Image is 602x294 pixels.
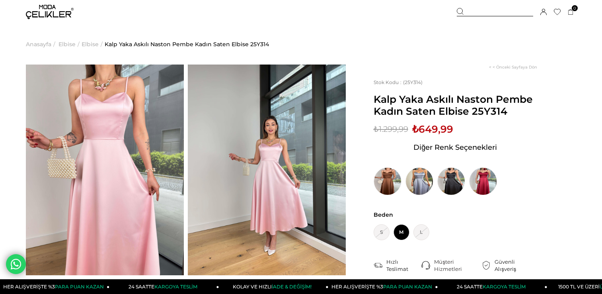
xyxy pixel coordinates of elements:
span: Stok Kodu [374,79,403,85]
img: logo [26,5,74,19]
img: Naston elbise 25Y314 [188,65,346,275]
div: Güvenli Alışveriş [495,258,537,272]
img: Kalp Yaka Askılı Naston Bordo Kadın Saten Elbise 25Y314 [469,167,497,195]
a: Elbise [82,24,99,65]
span: PARA PUAN KAZAN [55,284,104,290]
a: Anasayfa [26,24,51,65]
div: Müşteri Hizmetleri [434,258,482,272]
img: call-center.png [421,261,430,270]
a: HER ALIŞVERİŞTE %3PARA PUAN KAZAN [328,279,438,294]
img: Kalp Yaka Askılı Naston Mavi Kadın Saten Elbise 25Y314 [405,167,433,195]
img: shipping.png [374,261,382,270]
li: > [58,24,82,65]
span: S [374,224,390,240]
a: 24 SAATTEKARGOYA TESLİM [109,279,219,294]
span: Kalp Yaka Askılı Naston Pembe Kadın Saten Elbise 25Y314 [374,93,537,117]
span: (25Y314) [374,79,423,85]
a: < < Önceki Sayfaya Dön [489,65,537,70]
span: M [394,224,409,240]
img: Kalp Yaka Askılı Naston Kahve Kadın Saten Elbise 25Y314 [374,167,401,195]
span: Diğer Renk Seçenekleri [413,141,497,154]
li: > [26,24,57,65]
a: 24 SAATTEKARGOYA TESLİM [438,279,547,294]
span: KARGOYA TESLİM [154,284,197,290]
span: ₺1.299,99 [374,123,408,135]
span: Beden [374,211,537,218]
a: KOLAY VE HIZLIİADE & DEĞİŞİM! [219,279,328,294]
li: > [82,24,105,65]
span: ₺649,99 [412,123,453,135]
span: 0 [572,5,578,11]
a: Elbise [58,24,76,65]
img: Kalp Yaka Askılı Naston Siyah Kadın Saten Elbise 25Y314 [437,167,465,195]
span: L [413,224,429,240]
a: 0 [568,9,574,15]
span: KARGOYA TESLİM [483,284,526,290]
a: Kalp Yaka Askılı Naston Pembe Kadın Saten Elbise 25Y314 [105,24,269,65]
span: İADE & DEĞİŞİM! [272,284,312,290]
img: Naston elbise 25Y314 [26,65,184,275]
img: security.png [482,261,491,270]
div: Hızlı Teslimat [386,258,422,272]
span: PARA PUAN KAZAN [383,284,432,290]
